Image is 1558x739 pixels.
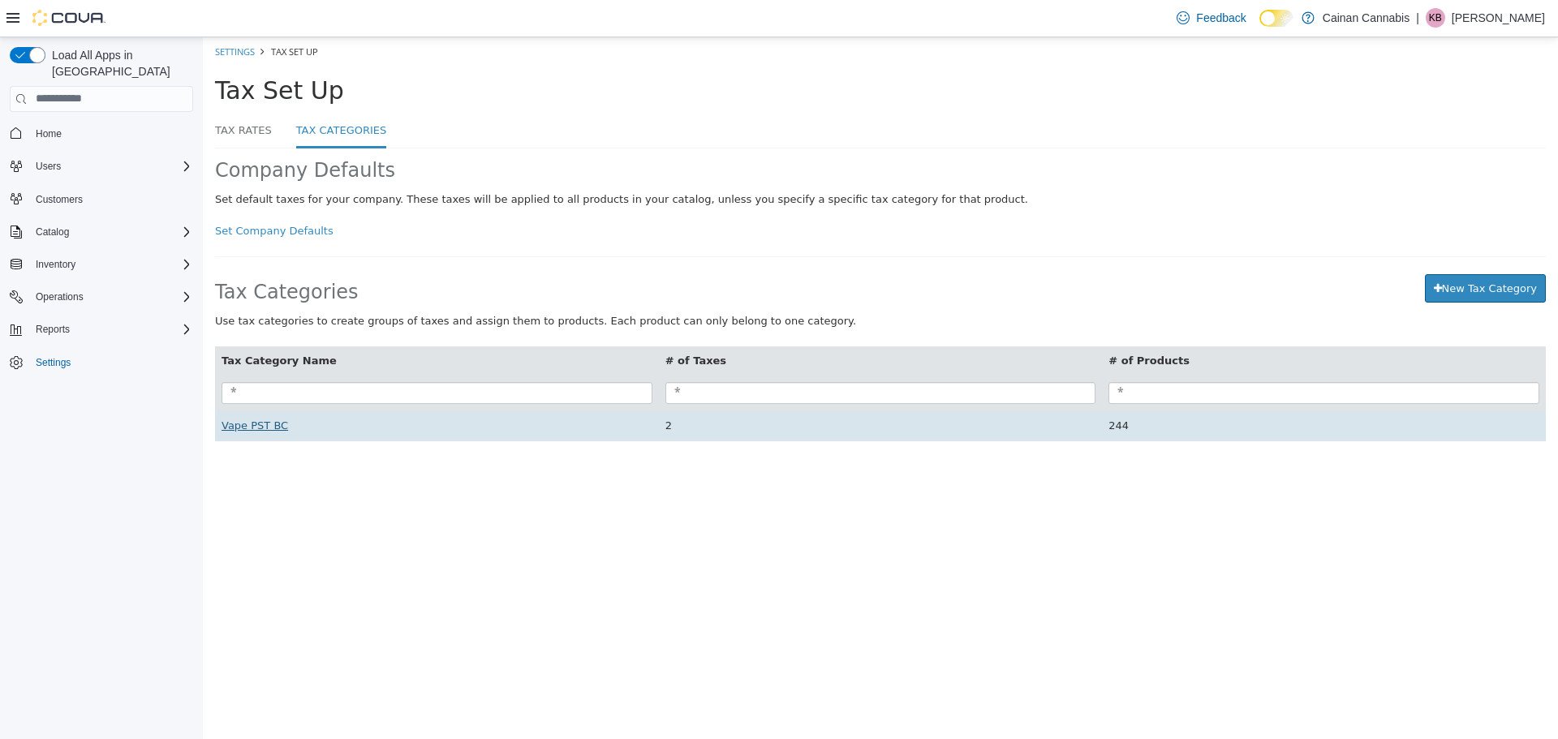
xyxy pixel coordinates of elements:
button: Home [3,122,200,145]
img: Cova [32,10,105,26]
span: Inventory [36,258,75,271]
span: Users [29,157,193,176]
div: Use tax categories to create groups of taxes and assign them to products. Each product can only b... [12,276,1343,292]
button: Settings [3,350,200,374]
button: # of Products [906,316,990,332]
span: Company Defaults [12,122,192,144]
span: Operations [36,290,84,303]
a: Feedback [1170,2,1252,34]
span: Reports [29,320,193,339]
span: Tax Set Up [12,39,141,67]
span: Feedback [1196,10,1246,26]
a: Set Company Defaults [12,187,131,200]
a: Tax Categories [93,77,184,112]
button: Operations [29,287,90,307]
div: Set default taxes for your company. These taxes will be applied to all products in your catalog, ... [12,154,1343,170]
span: Catalog [29,222,193,242]
span: Settings [29,352,193,372]
span: Customers [29,189,193,209]
span: Load All Apps in [GEOGRAPHIC_DATA] [45,47,193,79]
p: Cainan Cannabis [1323,8,1410,28]
a: Customers [29,190,89,209]
td: 2 [456,374,900,404]
a: Settings [29,353,77,372]
button: Catalog [29,222,75,242]
button: Reports [29,320,76,339]
a: Settings [12,8,52,20]
button: Catalog [3,221,200,243]
span: Settings [36,356,71,369]
span: Inventory [29,255,193,274]
button: # of Taxes [463,316,527,332]
a: Tax Rates [12,77,69,112]
span: KB [1429,8,1442,28]
div: Kimberly Blake [1426,8,1445,28]
p: | [1416,8,1419,28]
span: Home [29,123,193,144]
button: Users [3,155,200,178]
button: Reports [3,318,200,341]
span: Users [36,160,61,173]
span: Dark Mode [1259,27,1260,28]
a: Vape PST BC [19,382,85,394]
a: Home [29,124,68,144]
span: Reports [36,323,70,336]
span: Operations [29,287,193,307]
nav: Complex example [10,115,193,417]
button: Inventory [3,253,200,276]
button: Tax Category Name [19,316,137,332]
button: Users [29,157,67,176]
span: Catalog [36,226,69,238]
span: Customers [36,193,83,206]
p: [PERSON_NAME] [1452,8,1545,28]
span: Home [36,127,62,140]
button: Customers [3,187,200,211]
button: Inventory [29,255,82,274]
span: Tax Set Up [68,8,115,20]
input: Dark Mode [1259,10,1293,27]
a: New Tax Category [1222,237,1343,266]
span: Tax Categories [12,243,156,266]
button: Operations [3,286,200,308]
td: 244 [899,374,1343,404]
